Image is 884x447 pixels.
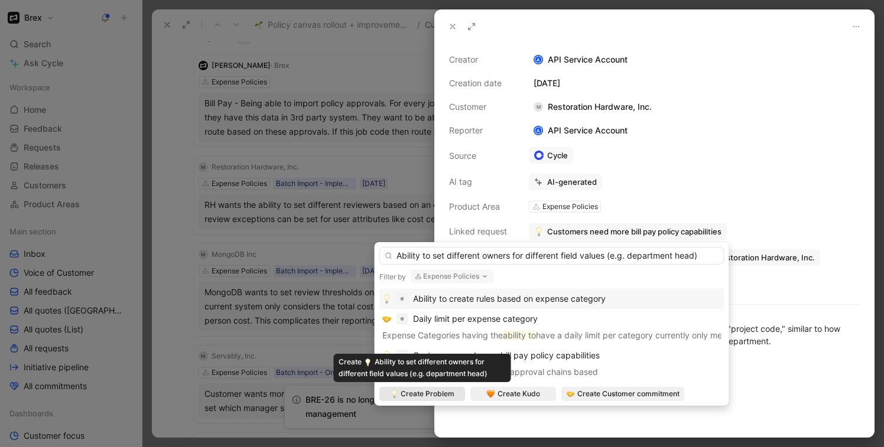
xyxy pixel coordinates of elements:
[382,294,392,304] img: 💡
[379,272,406,282] div: Filter by
[411,269,494,283] button: Expense Policies
[577,388,680,400] span: Create Customer commitment
[413,350,600,360] span: Customers need more bill pay policy capabilities
[382,351,392,360] img: 💡
[413,314,538,324] span: Daily limit per expense category
[382,314,392,324] img: 🤝
[379,247,724,265] input: Search...
[413,293,606,304] span: Ability to create rules based on expense category
[450,367,473,377] mark: ability
[503,330,526,340] mark: ability
[498,388,540,400] span: Create Kudo
[528,330,536,340] mark: to
[487,390,495,398] img: 🧡
[567,390,575,398] img: 🤝
[382,328,721,342] p: Expense Categories having the have a daily limit per category currently only meals are per diem -...
[382,365,721,379] p: on ERP fields, the create approval chains based
[475,367,483,377] mark: to
[401,388,454,400] span: Create Problem
[390,390,398,398] img: 💡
